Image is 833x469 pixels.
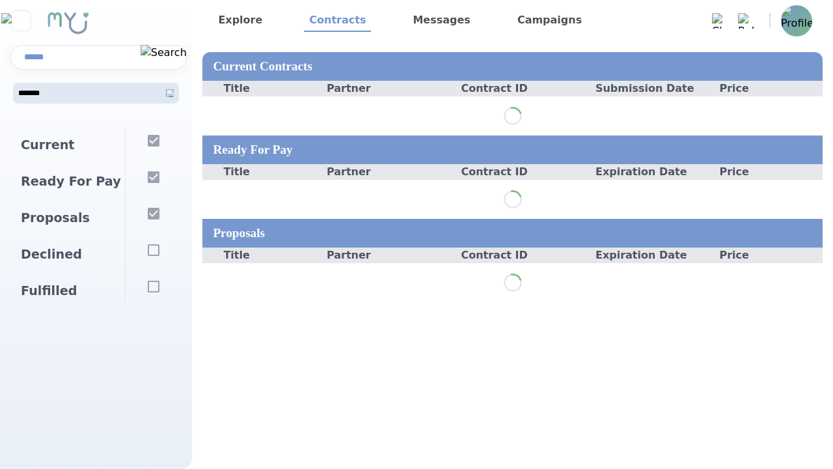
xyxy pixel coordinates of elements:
div: Partner [327,81,451,96]
div: Price [698,164,823,180]
div: Proposals [202,219,823,248]
a: Contracts [304,10,371,32]
div: Partner [327,248,451,263]
img: Close sidebar [1,13,40,29]
div: Title [202,248,327,263]
div: Contract ID [450,81,575,96]
a: Messages [407,10,475,32]
div: Expiration Date [575,248,699,263]
img: Chat [712,13,728,29]
div: Proposals [10,200,125,236]
a: Explore [213,10,267,32]
div: Current Contracts [202,52,823,81]
div: Price [698,81,823,96]
img: Profile [781,5,812,36]
div: Submission Date [575,81,699,96]
div: Fulfilled [10,273,125,309]
div: Title [202,164,327,180]
div: Expiration Date [575,164,699,180]
img: Bell [738,13,754,29]
div: Price [698,248,823,263]
div: Declined [10,236,125,273]
div: Title [202,81,327,96]
a: Campaigns [512,10,587,32]
div: Ready For Pay [10,163,125,200]
div: Contract ID [450,248,575,263]
div: Contract ID [450,164,575,180]
div: Current [10,127,125,163]
div: Partner [327,164,451,180]
div: Ready For Pay [202,135,823,164]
